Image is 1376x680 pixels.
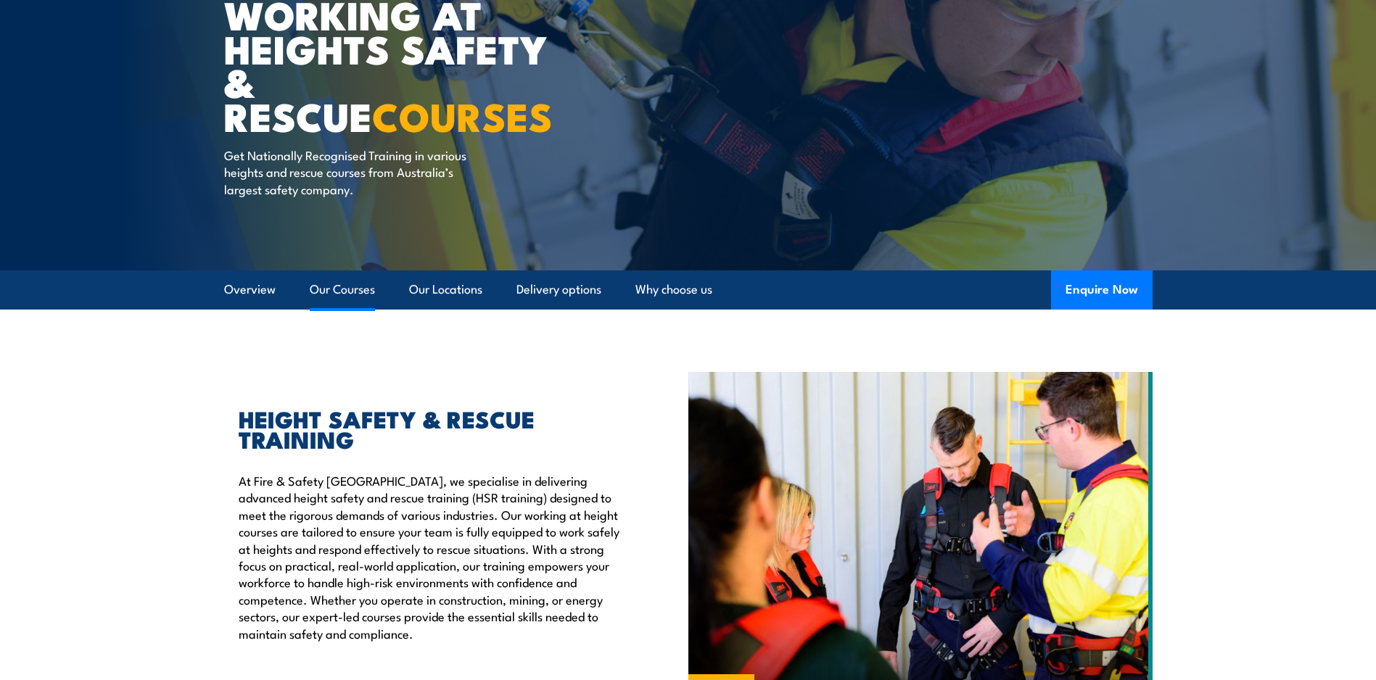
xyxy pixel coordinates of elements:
[1051,270,1153,310] button: Enquire Now
[372,85,553,145] strong: COURSES
[310,270,375,309] a: Our Courses
[239,408,622,449] h2: HEIGHT SAFETY & RESCUE TRAINING
[239,472,622,642] p: At Fire & Safety [GEOGRAPHIC_DATA], we specialise in delivering advanced height safety and rescue...
[635,270,712,309] a: Why choose us
[224,146,489,197] p: Get Nationally Recognised Training in various heights and rescue courses from Australia’s largest...
[516,270,601,309] a: Delivery options
[409,270,482,309] a: Our Locations
[224,270,276,309] a: Overview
